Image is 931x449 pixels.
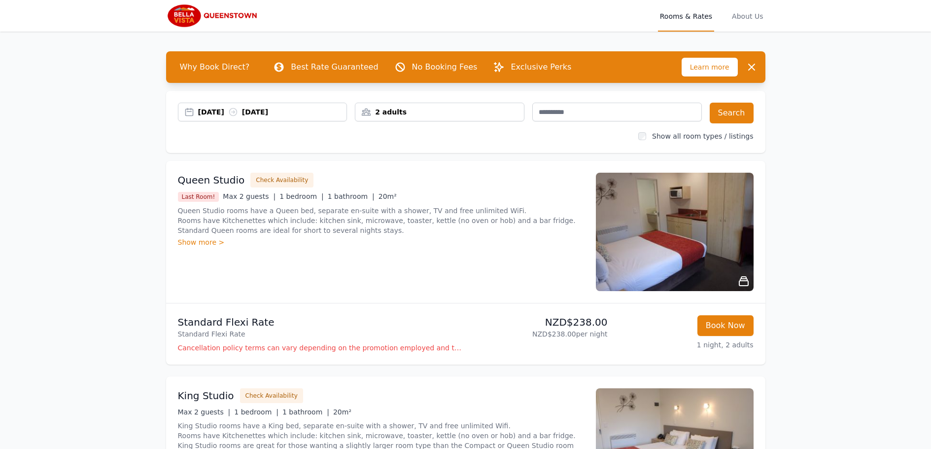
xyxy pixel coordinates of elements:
div: 2 adults [355,107,524,117]
h3: Queen Studio [178,173,245,187]
span: 20m² [333,408,351,416]
button: Check Availability [240,388,303,403]
span: Last Room! [178,192,219,202]
span: 1 bathroom | [282,408,329,416]
button: Search [710,103,754,123]
p: NZD$238.00 [470,315,608,329]
p: Exclusive Perks [511,61,571,73]
div: [DATE] [DATE] [198,107,347,117]
button: Check Availability [250,173,313,187]
span: Max 2 guests | [178,408,231,416]
span: 1 bathroom | [328,192,375,200]
span: 1 bedroom | [234,408,278,416]
span: Learn more [682,58,738,76]
p: Queen Studio rooms have a Queen bed, separate en-suite with a shower, TV and free unlimited WiFi.... [178,206,584,235]
p: Standard Flexi Rate [178,315,462,329]
p: 1 night, 2 adults [616,340,754,350]
p: Cancellation policy terms can vary depending on the promotion employed and the time of stay of th... [178,343,462,353]
button: Book Now [697,315,754,336]
p: Best Rate Guaranteed [291,61,378,73]
span: 20m² [379,192,397,200]
span: Why Book Direct? [172,57,258,77]
img: Bella Vista Queenstown [166,4,261,28]
p: Standard Flexi Rate [178,329,462,339]
p: NZD$238.00 per night [470,329,608,339]
p: No Booking Fees [412,61,478,73]
label: Show all room types / listings [652,132,753,140]
span: Max 2 guests | [223,192,276,200]
span: 1 bedroom | [279,192,324,200]
div: Show more > [178,237,584,247]
h3: King Studio [178,389,234,403]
